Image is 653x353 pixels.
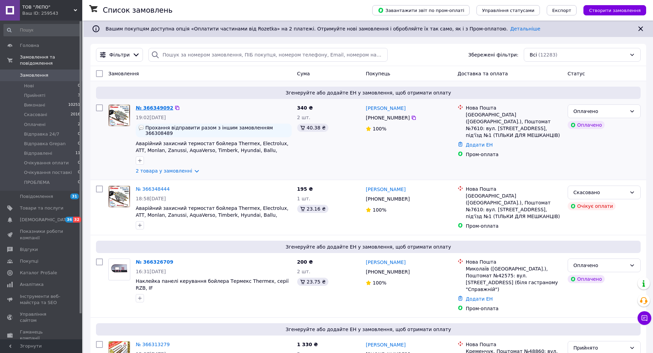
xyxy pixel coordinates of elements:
[366,186,406,193] a: [PERSON_NAME]
[476,5,540,15] button: Управління статусами
[577,7,646,13] a: Створити замовлення
[138,125,144,130] img: :speech_balloon:
[466,305,562,312] div: Пром-оплата
[573,189,627,196] div: Скасовано
[78,160,80,166] span: 0
[20,281,44,288] span: Аналітика
[78,92,80,99] span: 3
[547,5,577,15] button: Експорт
[20,293,63,306] span: Інструменти веб-майстра та SEO
[466,259,562,265] div: Нова Пошта
[297,115,311,120] span: 2 шт.
[136,168,192,174] a: 2 товара у замовленні
[136,115,166,120] span: 19:02[DATE]
[136,186,170,192] a: № 366348444
[24,112,47,118] span: Скасовані
[99,326,638,333] span: Згенеруйте або додайте ЕН у замовлення, щоб отримати оплату
[136,342,170,347] a: № 366313279
[24,83,34,89] span: Нові
[78,169,80,176] span: 0
[78,83,80,89] span: 0
[638,311,651,325] button: Чат з покупцем
[297,269,311,274] span: 2 шт.
[297,259,313,265] span: 200 ₴
[24,150,52,156] span: Відправлені
[24,169,72,176] span: Очікування поставкі
[297,196,311,201] span: 1 шт.
[75,150,80,156] span: 11
[22,10,82,16] div: Ваш ID: 259543
[20,42,39,49] span: Головна
[530,51,537,58] span: Всі
[366,269,410,275] span: [PHONE_NUMBER]
[297,205,328,213] div: 23.16 ₴
[136,205,288,225] a: Аварійний захисний термостат бойлера Thermex, Electrolux, ATT, Monlan, Zanussi, AquaVerso, Timber...
[573,344,627,352] div: Прийнято
[136,196,166,201] span: 18:58[DATE]
[70,193,79,199] span: 31
[466,223,562,229] div: Пром-оплата
[78,131,80,137] span: 0
[24,102,45,108] span: Виконані
[71,112,80,118] span: 2016
[24,92,45,99] span: Прийняті
[297,278,328,286] div: 23.75 ₴
[20,258,38,264] span: Покупці
[466,192,562,220] div: [GEOGRAPHIC_DATA] ([GEOGRAPHIC_DATA].), Поштомат №7610: вул. [STREET_ADDRESS], під'їзд №1 (ТІЛЬКИ...
[466,104,562,111] div: Нова Пошта
[589,8,641,13] span: Створити замовлення
[366,196,410,202] span: [PHONE_NUMBER]
[378,7,464,13] span: Завантажити звіт по пром-оплаті
[99,89,638,96] span: Згенеруйте або додайте ЕН у замовлення, щоб отримати оплату
[366,71,390,76] span: Покупець
[136,259,173,265] a: № 366326709
[466,265,562,293] div: Миколаїв ([GEOGRAPHIC_DATA].), Поштомат №42575: вул. [STREET_ADDRESS] (біля гастраному "Справжній")
[78,141,80,147] span: 0
[20,205,63,211] span: Товари та послуги
[573,108,627,115] div: Оплачено
[466,341,562,348] div: Нова Пошта
[68,102,80,108] span: 10251
[136,141,288,160] a: Аварійний захисний термостат бойлера Thermex, Electrolux, ATT, Monlan, Zanussi, AquaVerso, Timber...
[148,48,387,62] input: Пошук за номером замовлення, ПІБ покупця, номером телефону, Email, номером накладної
[468,51,518,58] span: Збережені фільтри:
[510,26,541,31] a: Детальніше
[103,6,172,14] h1: Список замовлень
[20,228,63,241] span: Показники роботи компанії
[24,122,46,128] span: Оплачені
[466,111,562,139] div: [GEOGRAPHIC_DATA] ([GEOGRAPHIC_DATA].), Поштомат №7610: вул. [STREET_ADDRESS], під'їзд №1 (ТІЛЬКИ...
[136,278,289,291] a: Наклейка панелі керування бойлера Термекс Thermex, серії RZB, IF
[20,217,71,223] span: [DEMOGRAPHIC_DATA]
[297,124,328,132] div: 40.38 ₴
[108,71,139,76] span: Замовлення
[24,160,69,166] span: Очікування оплати
[108,259,130,280] a: Фото товару
[22,4,74,10] span: ТОВ "ЛЄПО"
[109,186,130,207] img: Фото товару
[109,105,130,126] img: Фото товару
[3,24,81,36] input: Пошук
[145,125,289,136] span: Прохання відправити разом з іншим замовленням 366308489
[24,141,65,147] span: Відправка Grepan
[20,193,53,200] span: Повідомлення
[482,8,534,13] span: Управління статусами
[108,104,130,126] a: Фото товару
[297,105,313,111] span: 340 ₴
[99,243,638,250] span: Згенеруйте або додайте ЕН у замовлення, щоб отримати оплату
[78,179,80,186] span: 0
[20,72,48,78] span: Замовлення
[73,217,81,223] span: 32
[568,202,616,210] div: Очікує оплати
[20,270,57,276] span: Каталог ProSale
[552,8,571,13] span: Експорт
[111,259,128,280] img: Фото товару
[297,71,310,76] span: Cума
[466,186,562,192] div: Нова Пошта
[373,207,386,213] span: 100%
[568,275,605,283] div: Оплачено
[466,142,493,148] a: Додати ЕН
[366,115,410,121] span: [PHONE_NUMBER]
[583,5,646,15] button: Створити замовлення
